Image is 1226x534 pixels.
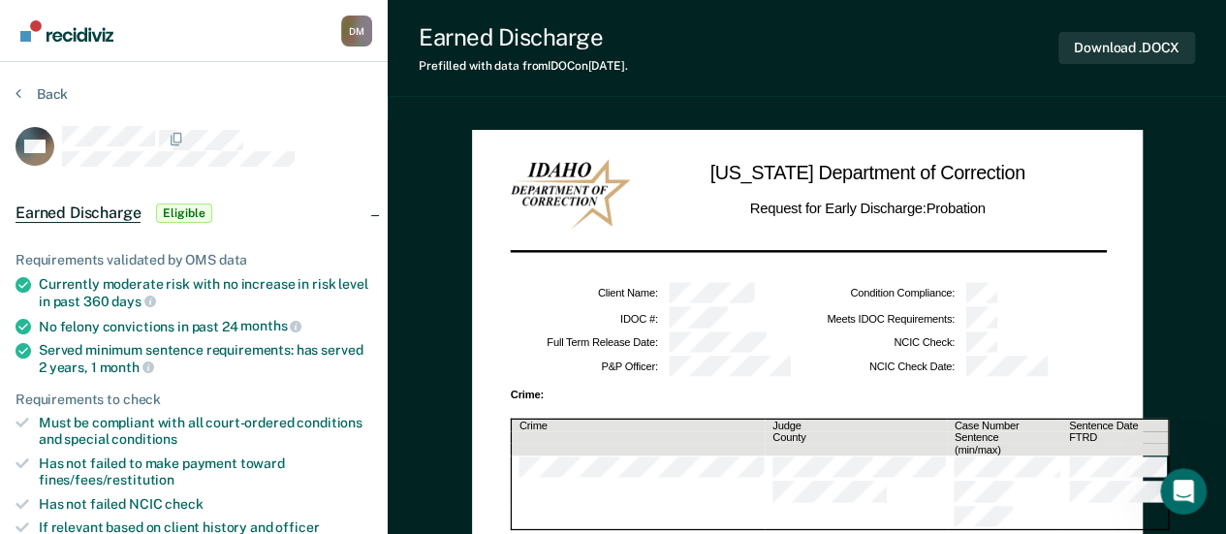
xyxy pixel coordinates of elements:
[946,444,1060,456] th: (min/max)
[16,204,141,223] span: Earned Discharge
[946,419,1060,431] th: Case Number
[165,496,203,512] span: check
[39,318,372,335] div: No felony convictions in past 24
[39,415,372,448] div: Must be compliant with all court-ordered conditions and special
[16,392,372,408] div: Requirements to check
[946,431,1060,444] th: Sentence
[806,306,955,330] td: Meets IDOC Requirements :
[16,85,68,103] button: Back
[39,472,174,487] span: fines/fees/restitution
[806,330,955,355] td: NCIC Check :
[510,330,658,355] td: Full Term Release Date :
[749,198,985,219] h2: Request for Early Discharge: Probation
[511,419,765,431] th: Crime
[111,294,155,309] span: days
[1058,32,1195,64] button: Download .DOCX
[20,20,113,42] img: Recidiviz
[156,204,211,223] span: Eligible
[341,16,372,47] button: Profile dropdown button
[419,23,628,51] div: Earned Discharge
[510,281,658,305] td: Client Name :
[240,318,301,333] span: months
[765,431,946,444] th: County
[39,496,372,513] div: Has not failed NCIC
[419,59,628,73] div: Prefilled with data from IDOC on [DATE] .
[99,360,153,375] span: month
[765,419,946,431] th: Judge
[709,159,1024,188] h1: [US_STATE] Department of Correction
[16,252,372,268] div: Requirements validated by OMS data
[111,431,177,447] span: conditions
[39,455,372,488] div: Has not failed to make payment toward
[510,159,630,229] img: IDOC Logo
[39,276,372,309] div: Currently moderate risk with no increase in risk level in past 360
[1060,419,1168,431] th: Sentence Date
[806,355,955,379] td: NCIC Check Date :
[1060,431,1168,444] th: FTRD
[341,16,372,47] div: D M
[510,355,658,379] td: P&P Officer :
[806,281,955,305] td: Condition Compliance :
[39,342,372,375] div: Served minimum sentence requirements: has served 2 years, 1
[1160,468,1207,515] iframe: Intercom live chat
[510,390,1104,399] div: Crime:
[510,306,658,330] td: IDOC # :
